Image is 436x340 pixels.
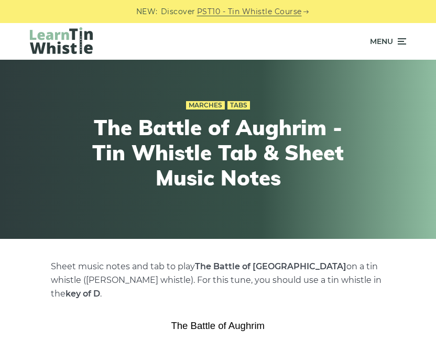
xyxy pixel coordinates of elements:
img: LearnTinWhistle.com [30,27,93,54]
strong: The Battle of [GEOGRAPHIC_DATA] [195,261,346,271]
h1: The Battle of Aughrim - Tin Whistle Tab & Sheet Music Notes [77,115,359,190]
a: Marches [186,101,225,109]
strong: key of D [66,289,100,299]
a: Tabs [227,101,250,109]
p: Sheet music notes and tab to play on a tin whistle ([PERSON_NAME] whistle). For this tune, you sh... [51,260,385,301]
span: Menu [370,28,393,54]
